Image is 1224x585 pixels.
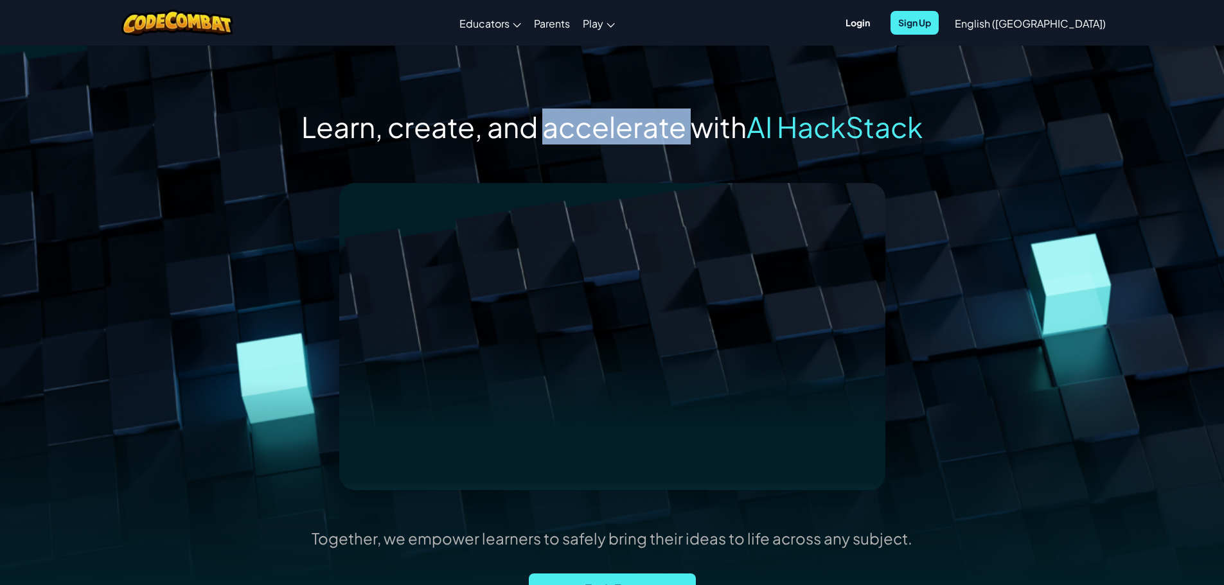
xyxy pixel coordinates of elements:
button: Sign Up [891,11,939,35]
a: English ([GEOGRAPHIC_DATA]) [948,6,1112,40]
span: Learn, create, and accelerate with [301,109,747,144]
a: Play [576,6,621,40]
span: English ([GEOGRAPHIC_DATA]) [955,17,1106,30]
span: Educators [459,17,510,30]
p: Together, we empower learners to safely bring their ideas to life across any subject. [312,528,912,548]
a: Parents [528,6,576,40]
button: Login [838,11,878,35]
span: AI HackStack [747,109,923,144]
span: Play [583,17,603,30]
img: CodeCombat logo [121,10,234,36]
a: Educators [453,6,528,40]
